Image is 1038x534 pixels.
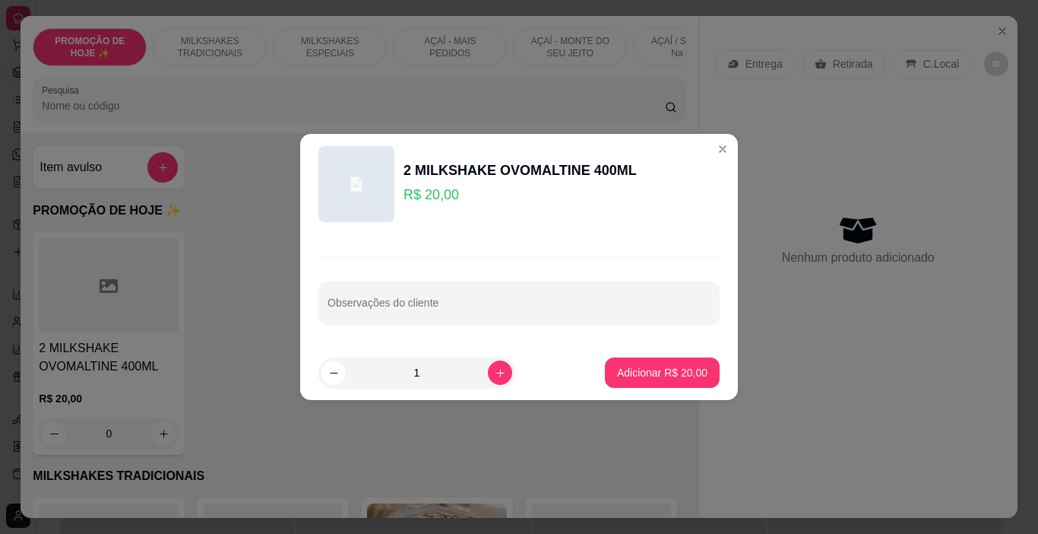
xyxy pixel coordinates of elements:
[403,184,637,205] p: R$ 20,00
[328,301,710,316] input: Observações do cliente
[710,137,735,161] button: Close
[488,361,512,385] button: increase-product-quantity
[617,365,707,380] p: Adicionar R$ 20,00
[321,361,346,385] button: decrease-product-quantity
[403,160,637,181] div: 2 MILKSHAKE OVOMALTINE 400ML
[605,358,720,388] button: Adicionar R$ 20,00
